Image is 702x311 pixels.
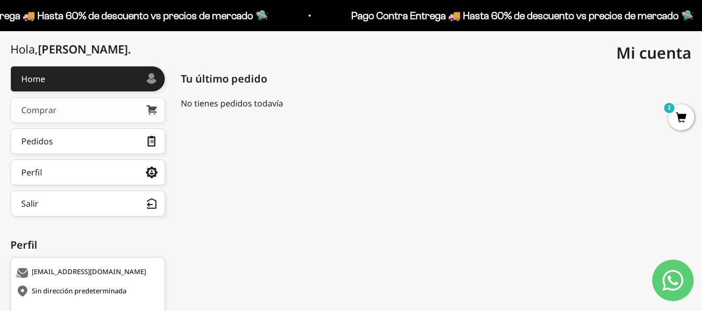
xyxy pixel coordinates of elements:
[10,191,165,217] button: Salir
[10,159,165,185] a: Perfil
[21,75,45,83] div: Home
[16,286,157,296] div: Sin dirección predeterminada
[21,137,53,145] div: Pedidos
[10,128,165,154] a: Pedidos
[128,41,131,57] span: .
[10,97,165,123] a: Comprar
[10,43,131,56] div: Hola,
[21,106,57,114] div: Comprar
[21,168,42,177] div: Perfil
[181,71,267,87] span: Tu último pedido
[10,237,165,253] div: Perfil
[181,97,692,110] div: No tienes pedidos todavía
[616,42,692,63] span: Mi cuenta
[342,7,685,24] p: Pago Contra Entrega 🚚 Hasta 60% de descuento vs precios de mercado 🛸
[21,199,38,208] div: Salir
[38,41,131,57] span: [PERSON_NAME]
[16,268,157,278] div: [EMAIL_ADDRESS][DOMAIN_NAME]
[668,113,694,124] a: 2
[663,102,675,114] mark: 2
[10,66,165,92] a: Home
